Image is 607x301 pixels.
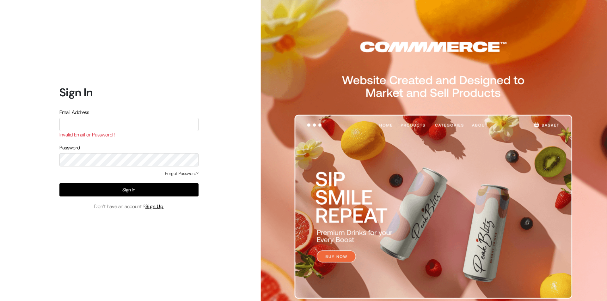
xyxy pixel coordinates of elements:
label: Email Address [59,109,89,116]
a: Sign Up [145,203,164,210]
label: Invalid Email or Password ! [59,131,115,139]
h1: Sign In [59,86,199,99]
a: Forgot Password? [165,170,199,177]
label: Password [59,144,80,152]
span: Don’t have an account ? [94,203,164,210]
button: Sign In [59,183,199,196]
